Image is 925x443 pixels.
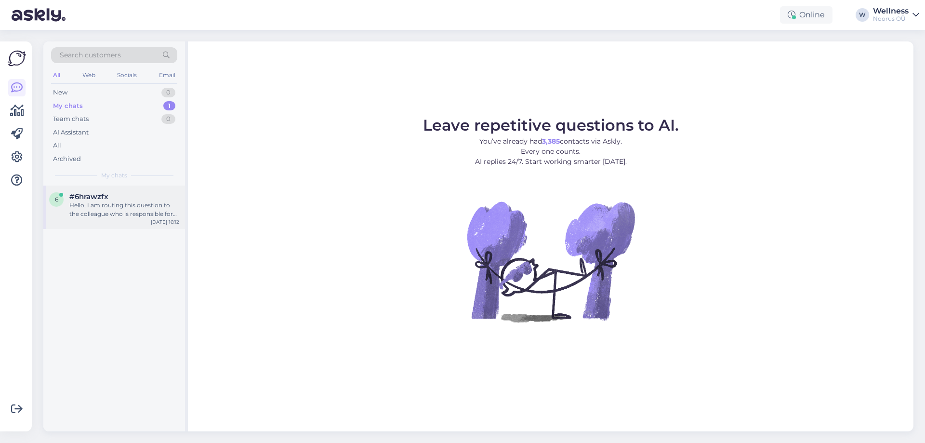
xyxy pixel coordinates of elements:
p: You’ve already had contacts via Askly. Every one counts. AI replies 24/7. Start working smarter [... [423,136,679,167]
span: #6hrawzfx [69,192,108,201]
span: 6 [55,196,58,203]
div: Online [780,6,832,24]
div: 0 [161,114,175,124]
div: W [856,8,869,22]
div: 1 [163,101,175,111]
div: All [51,69,62,81]
img: No Chat active [464,175,637,348]
div: Wellness [873,7,909,15]
img: Askly Logo [8,49,26,67]
div: Noorus OÜ [873,15,909,23]
a: WellnessNoorus OÜ [873,7,919,23]
div: Socials [115,69,139,81]
div: Web [80,69,97,81]
div: AI Assistant [53,128,89,137]
div: New [53,88,67,97]
div: Team chats [53,114,89,124]
span: My chats [101,171,127,180]
div: Hello, I am routing this question to the colleague who is responsible for this topic. The reply m... [69,201,179,218]
div: 0 [161,88,175,97]
div: My chats [53,101,83,111]
div: Archived [53,154,81,164]
span: Leave repetitive questions to AI. [423,116,679,134]
b: 3,385 [542,137,560,146]
span: Search customers [60,50,121,60]
div: Email [157,69,177,81]
div: [DATE] 16:12 [151,218,179,226]
div: All [53,141,61,150]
